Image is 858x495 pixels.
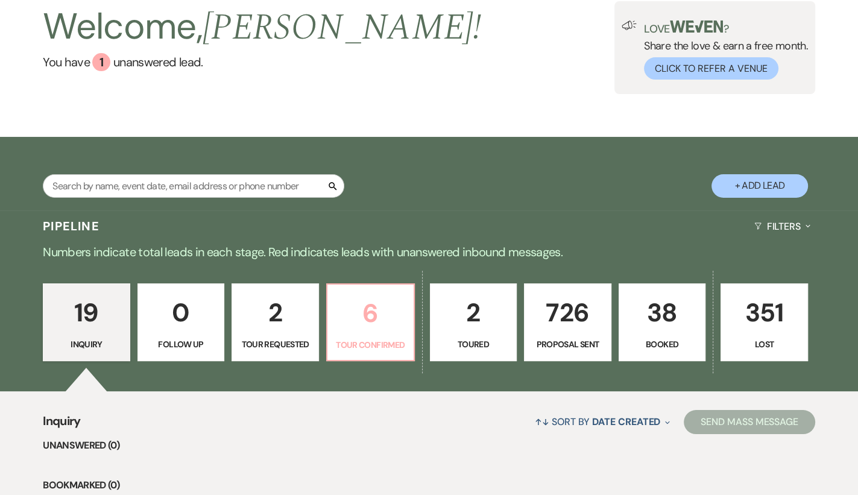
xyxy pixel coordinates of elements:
p: 38 [626,292,698,333]
p: 19 [51,292,122,333]
p: 6 [335,293,406,333]
p: Lost [728,338,800,351]
a: 6Tour Confirmed [326,283,415,362]
span: ↑↓ [535,415,549,428]
button: Sort By Date Created [530,406,675,438]
p: Tour Requested [239,338,311,351]
p: Booked [626,338,698,351]
a: 19Inquiry [43,283,130,362]
div: Share the love & earn a free month. [637,20,808,80]
button: Send Mass Message [684,410,815,434]
p: Proposal Sent [532,338,604,351]
p: 726 [532,292,604,333]
p: 351 [728,292,800,333]
p: Tour Confirmed [335,338,406,352]
input: Search by name, event date, email address or phone number [43,174,344,198]
p: Follow Up [145,338,217,351]
p: Toured [438,338,509,351]
button: Click to Refer a Venue [644,57,778,80]
span: Inquiry [43,412,81,438]
span: Date Created [592,415,660,428]
p: 0 [145,292,217,333]
img: weven-logo-green.svg [670,20,724,33]
a: 351Lost [721,283,808,362]
button: Filters [749,210,815,242]
a: 726Proposal Sent [524,283,611,362]
p: Love ? [644,20,808,34]
p: 2 [438,292,509,333]
h3: Pipeline [43,218,99,235]
h2: Welcome, [43,1,481,53]
div: 1 [92,53,110,71]
a: 2Tour Requested [232,283,319,362]
button: + Add Lead [711,174,808,198]
img: loud-speaker-illustration.svg [622,20,637,30]
a: 0Follow Up [137,283,225,362]
p: Inquiry [51,338,122,351]
p: 2 [239,292,311,333]
a: 38Booked [619,283,706,362]
a: 2Toured [430,283,517,362]
li: Bookmarked (0) [43,478,815,493]
li: Unanswered (0) [43,438,815,453]
a: You have 1 unanswered lead. [43,53,481,71]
